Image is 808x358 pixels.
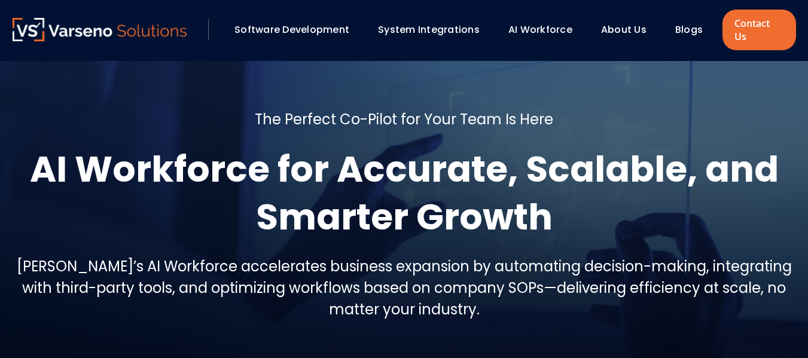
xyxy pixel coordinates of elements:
[234,23,349,36] a: Software Development
[601,23,647,36] a: About Us
[508,23,572,36] a: AI Workforce
[13,145,796,241] h1: AI Workforce for Accurate, Scalable, and Smarter Growth
[722,10,795,50] a: Contact Us
[372,20,496,40] div: System Integrations
[13,256,796,320] h5: [PERSON_NAME]’s AI Workforce accelerates business expansion by automating decision-making, integr...
[502,20,589,40] div: AI Workforce
[675,23,703,36] a: Blogs
[669,20,719,40] div: Blogs
[378,23,480,36] a: System Integrations
[255,109,553,130] h5: The Perfect Co-Pilot for Your Team Is Here
[228,20,366,40] div: Software Development
[595,20,663,40] div: About Us
[13,18,187,41] img: Varseno Solutions – Product Engineering & IT Services
[13,18,187,42] a: Varseno Solutions – Product Engineering & IT Services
